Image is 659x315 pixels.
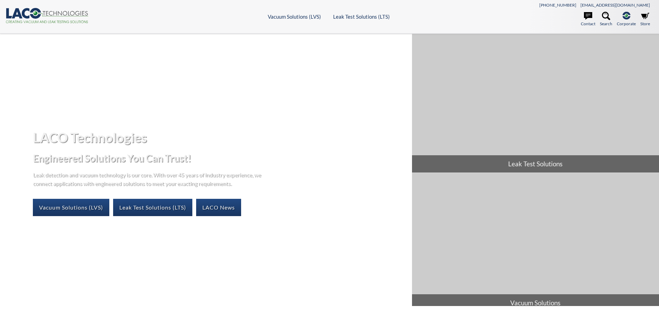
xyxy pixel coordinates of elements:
[33,152,406,165] h2: Engineered Solutions You Can Trust!
[412,155,659,173] span: Leak Test Solutions
[33,170,265,188] p: Leak detection and vacuum technology is our core. With over 45 years of industry experience, we c...
[617,20,636,27] span: Corporate
[412,173,659,312] a: Vacuum Solutions
[600,12,612,27] a: Search
[268,13,321,20] a: Vacuum Solutions (LVS)
[412,34,659,173] a: Leak Test Solutions
[113,199,192,216] a: Leak Test Solutions (LTS)
[33,129,406,146] h1: LACO Technologies
[196,199,241,216] a: LACO News
[640,12,650,27] a: Store
[539,2,576,8] a: [PHONE_NUMBER]
[581,12,595,27] a: Contact
[333,13,390,20] a: Leak Test Solutions (LTS)
[412,294,659,312] span: Vacuum Solutions
[580,2,650,8] a: [EMAIL_ADDRESS][DOMAIN_NAME]
[33,199,109,216] a: Vacuum Solutions (LVS)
